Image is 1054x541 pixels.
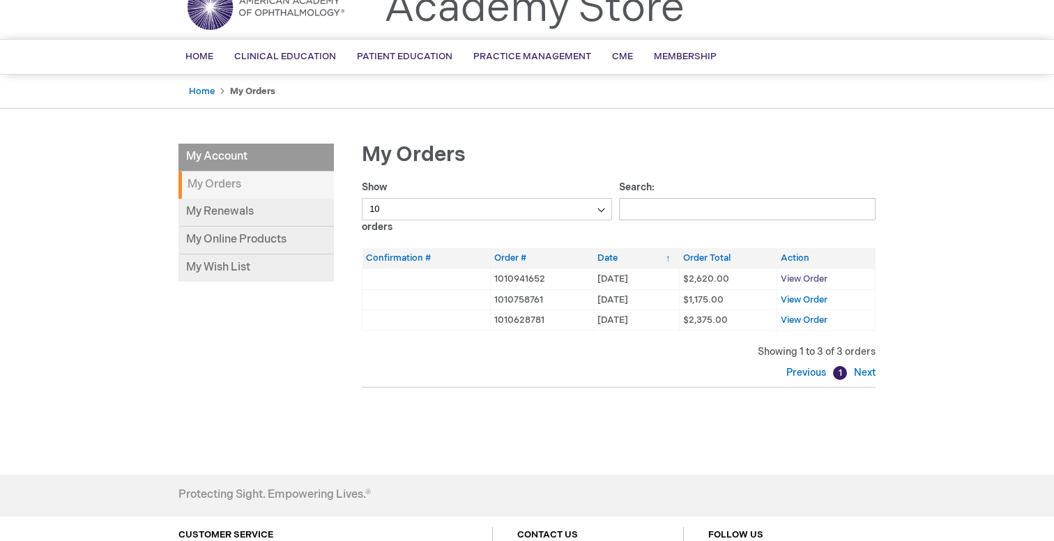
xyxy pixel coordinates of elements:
[491,289,594,310] td: 1010758761
[362,181,612,233] label: Show orders
[833,366,847,380] a: 1
[781,294,827,305] a: View Order
[178,199,334,227] a: My Renewals
[362,142,466,167] span: My Orders
[178,489,371,501] h4: Protecting Sight. Empowering Lives.®
[619,198,876,220] input: Search:
[230,86,275,97] strong: My Orders
[185,51,213,62] span: Home
[680,248,777,268] th: Order Total: activate to sort column ascending
[357,51,452,62] span: Patient Education
[178,172,334,199] strong: My Orders
[189,86,215,97] a: Home
[178,227,334,254] a: My Online Products
[786,367,830,379] a: Previous
[473,51,591,62] span: Practice Management
[850,367,876,379] a: Next
[594,248,680,268] th: Date: activate to sort column ascending
[594,289,680,310] td: [DATE]
[491,248,594,268] th: Order #: activate to sort column ascending
[654,51,717,62] span: Membership
[781,314,827,326] a: View Order
[594,268,680,289] td: [DATE]
[781,273,827,284] a: View Order
[178,529,273,540] a: CUSTOMER SERVICE
[683,314,728,326] span: $2,375.00
[683,294,724,305] span: $1,175.00
[777,248,876,268] th: Action: activate to sort column ascending
[234,51,336,62] span: Clinical Education
[491,268,594,289] td: 1010941652
[708,529,763,540] a: FOLLOW US
[517,529,578,540] a: CONTACT US
[612,51,633,62] span: CME
[619,181,876,215] label: Search:
[362,198,612,220] select: Showorders
[362,248,491,268] th: Confirmation #: activate to sort column ascending
[594,310,680,331] td: [DATE]
[491,310,594,331] td: 1010628781
[178,254,334,282] a: My Wish List
[362,345,876,359] div: Showing 1 to 3 of 3 orders
[683,273,729,284] span: $2,620.00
